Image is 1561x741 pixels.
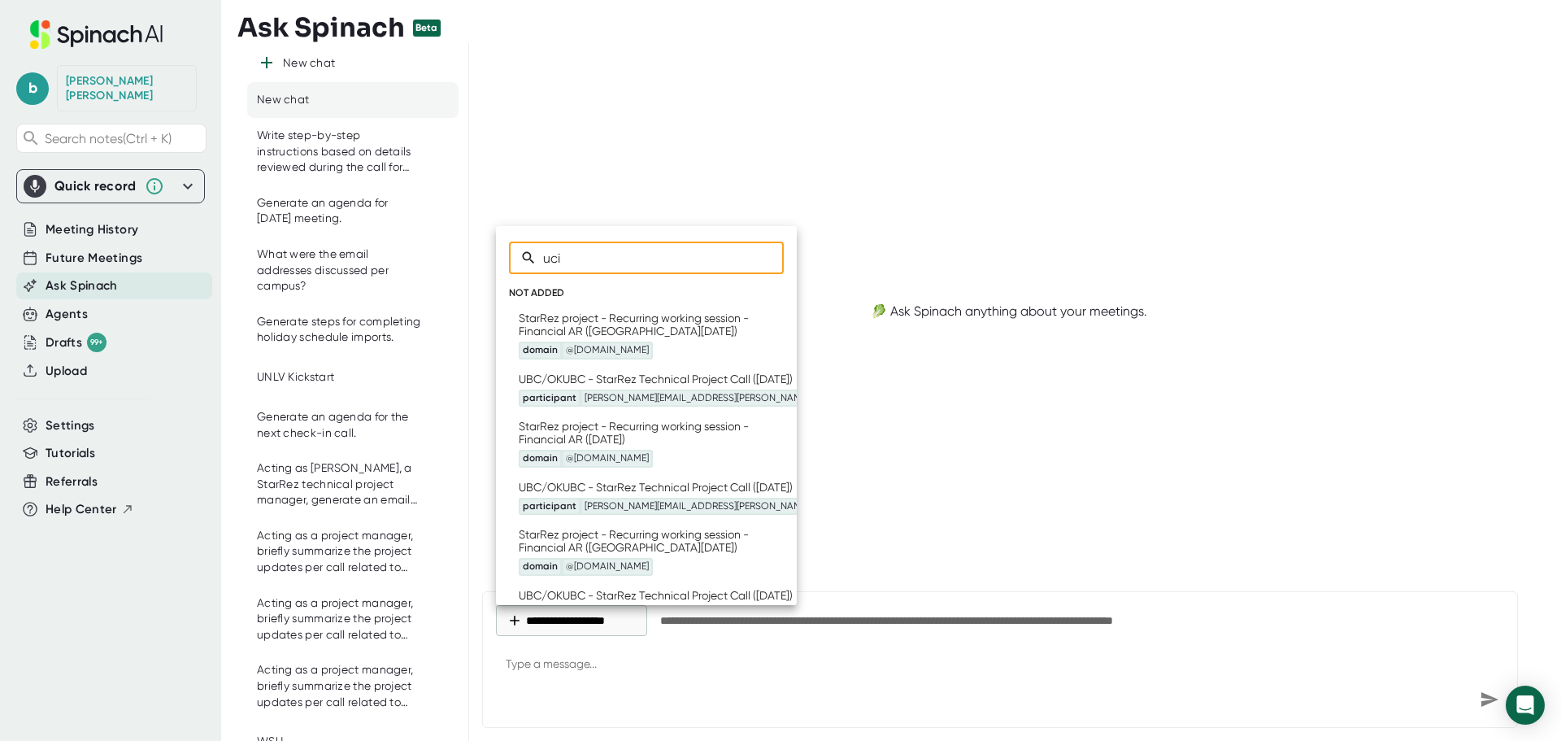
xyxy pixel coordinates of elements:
span: [PERSON_NAME][EMAIL_ADDRESS][PERSON_NAME][DOMAIN_NAME] [582,391,831,406]
div: UBC/OKUBC - StarRez Technical Project Call ([DATE]) [519,589,833,624]
span: participant [520,391,579,406]
span: domain [520,343,560,358]
span: @[DOMAIN_NAME] [563,343,651,358]
span: @[DOMAIN_NAME] [563,560,651,574]
span: participant [520,499,579,514]
div: Open Intercom Messenger [1506,686,1545,725]
div: StarRez project - Recurring working session - Financial AR ([GEOGRAPHIC_DATA][DATE]) [519,312,758,360]
div: StarRez project - Recurring working session - Financial AR ([GEOGRAPHIC_DATA][DATE]) [519,528,758,576]
div: StarRez project - Recurring working session - Financial AR ([DATE]) [519,420,758,468]
input: Search by meeting title, participant, email, or domain [543,242,784,274]
span: domain [520,560,560,574]
div: UBC/OKUBC - StarRez Technical Project Call ([DATE]) [519,373,833,408]
span: domain [520,451,560,466]
span: [PERSON_NAME][EMAIL_ADDRESS][PERSON_NAME][DOMAIN_NAME] [582,499,831,514]
div: Search meetings [509,242,784,274]
div: NOT ADDED [509,287,784,299]
div: UBC/OKUBC - StarRez Technical Project Call ([DATE]) [519,481,833,516]
span: @[DOMAIN_NAME] [563,451,651,466]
